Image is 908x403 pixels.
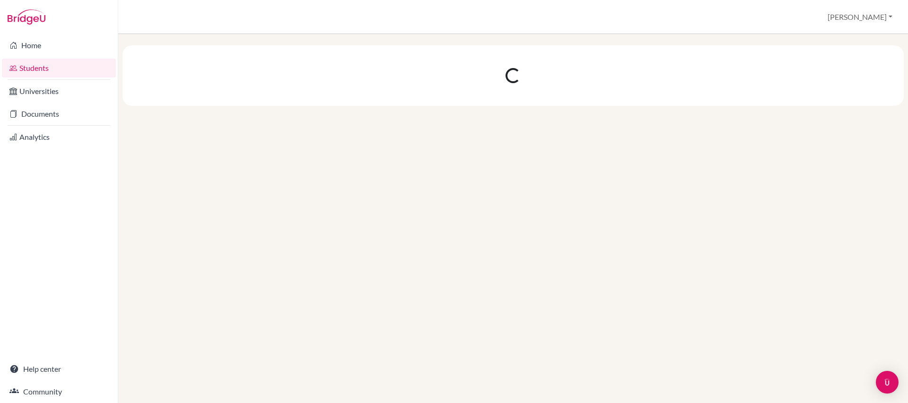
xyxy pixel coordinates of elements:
div: Open Intercom Messenger [876,371,899,394]
a: Community [2,382,116,401]
button: [PERSON_NAME] [823,8,897,26]
img: Bridge-U [8,9,45,25]
a: Help center [2,360,116,378]
a: Home [2,36,116,55]
a: Documents [2,104,116,123]
a: Universities [2,82,116,101]
a: Students [2,59,116,77]
a: Analytics [2,128,116,146]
